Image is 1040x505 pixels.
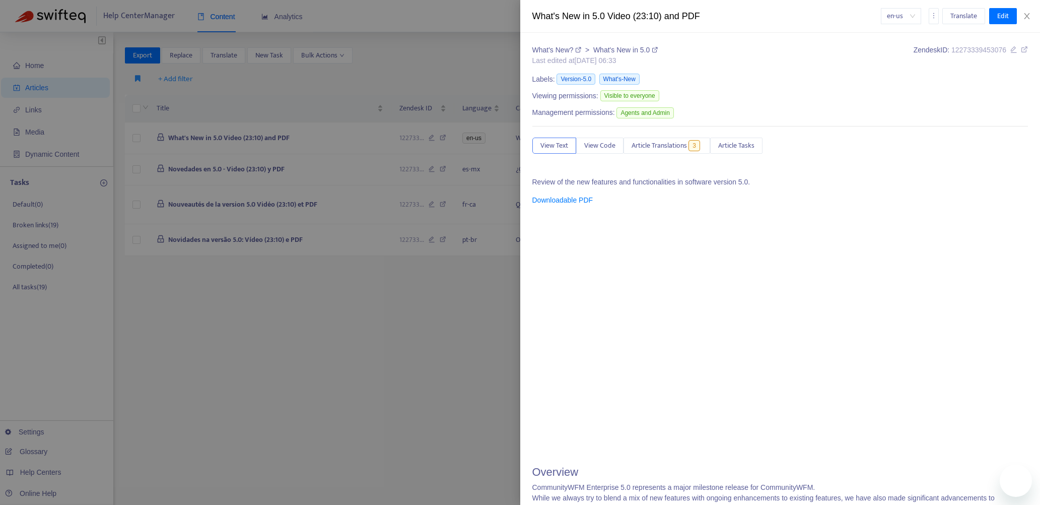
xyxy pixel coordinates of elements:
span: Article Translations [632,140,687,151]
span: 12273339453076 [951,46,1006,54]
span: 3 [688,140,700,151]
span: Agents and Admin [616,107,673,118]
p: Review of the new features and functionalities in software version 5.0. [532,177,1028,187]
button: Translate [942,8,985,24]
div: What's New in 5.0 Video (23:10) and PDF [532,10,881,23]
span: Translate [950,11,977,22]
div: Zendesk ID: [914,45,1028,66]
span: en-us [887,9,915,24]
span: Viewing permissions: [532,91,598,101]
span: close [1023,12,1031,20]
span: Edit [997,11,1009,22]
span: View Code [584,140,615,151]
span: Visible to everyone [600,90,659,101]
div: > [532,45,658,55]
button: more [929,8,939,24]
button: Close [1020,12,1034,21]
span: Management permissions: [532,107,615,118]
a: What's New? [532,46,584,54]
span: What's-New [599,74,640,85]
span: more [930,12,937,19]
span: View Text [540,140,568,151]
button: Edit [989,8,1017,24]
div: Last edited at [DATE] 06:33 [532,55,658,66]
button: View Code [576,138,623,154]
a: Downloadable PDF [532,196,593,204]
iframe: Button to launch messaging window [1000,465,1032,497]
button: Article Translations3 [623,138,710,154]
iframe: YouTube video player [532,213,855,455]
span: Article Tasks [718,140,754,151]
h1: Overview [532,466,1028,479]
button: Article Tasks [710,138,762,154]
a: What's New in 5.0 [593,46,658,54]
button: View Text [532,138,576,154]
span: Version-5.0 [557,74,595,85]
span: Labels: [532,74,555,85]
